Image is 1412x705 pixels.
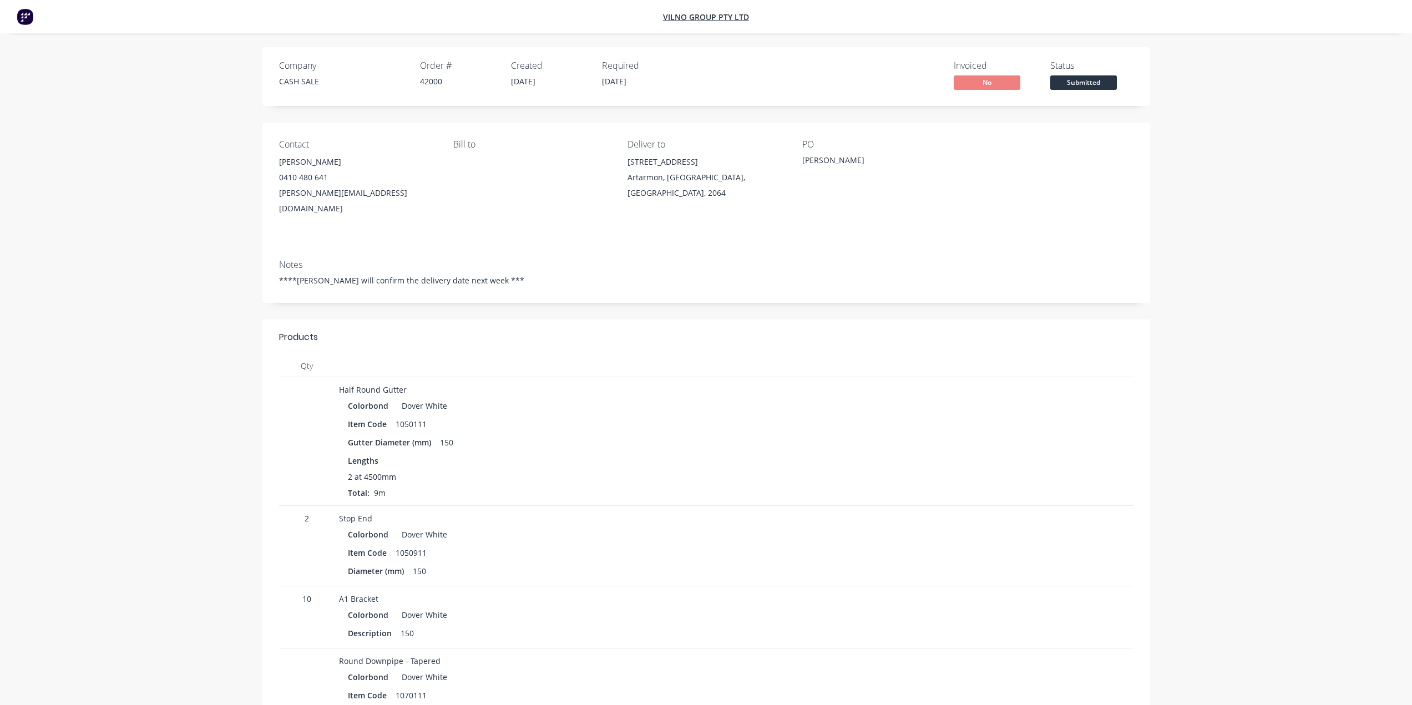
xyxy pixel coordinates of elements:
div: 1050911 [391,545,431,561]
div: CASH SALE [279,75,407,87]
div: [PERSON_NAME] [802,154,941,170]
div: [STREET_ADDRESS] [627,154,784,170]
div: Status [1050,60,1133,71]
span: 10 [284,593,330,605]
div: PO [802,139,959,150]
div: Products [279,331,318,344]
div: 42000 [420,75,498,87]
div: Company [279,60,407,71]
div: Contact [279,139,436,150]
span: Round Downpipe - Tapered [339,656,441,666]
span: No [954,75,1020,89]
div: Item Code [348,416,391,432]
div: 150 [408,563,431,579]
div: [PERSON_NAME] [279,154,436,170]
div: Dover White [397,607,447,623]
span: Half Round Gutter [339,384,407,395]
div: ****[PERSON_NAME] will confirm the delivery date next week *** [279,275,1133,286]
span: Stop End [339,513,372,524]
a: Vilno Group Pty Ltd [663,12,749,22]
div: 0410 480 641 [279,170,436,185]
span: 2 [284,513,330,524]
span: A1 Bracket [339,594,378,604]
div: Qty [279,355,335,377]
div: Required [602,60,680,71]
div: Dover White [397,526,447,542]
img: Factory [17,8,33,25]
div: Artarmon, [GEOGRAPHIC_DATA], [GEOGRAPHIC_DATA], 2064 [627,170,784,201]
span: Total: [348,488,370,498]
div: [PERSON_NAME][EMAIL_ADDRESS][DOMAIN_NAME] [279,185,436,216]
div: Notes [279,260,1133,270]
span: 9m [370,488,390,498]
div: Description [348,625,396,641]
div: 1050111 [391,416,431,432]
div: Item Code [348,545,391,561]
div: Bill to [453,139,610,150]
div: Colorbond [348,398,393,414]
div: Created [511,60,589,71]
div: Colorbond [348,526,393,542]
div: Deliver to [627,139,784,150]
span: [DATE] [511,76,535,87]
span: 2 at 4500mm [348,471,396,483]
div: [PERSON_NAME]0410 480 641[PERSON_NAME][EMAIL_ADDRESS][DOMAIN_NAME] [279,154,436,216]
div: Colorbond [348,669,393,685]
div: Dover White [397,669,447,685]
div: [STREET_ADDRESS]Artarmon, [GEOGRAPHIC_DATA], [GEOGRAPHIC_DATA], 2064 [627,154,784,201]
div: 1070111 [391,687,431,703]
div: Gutter Diameter (mm) [348,434,436,450]
div: 150 [436,434,458,450]
div: Invoiced [954,60,1037,71]
span: [DATE] [602,76,626,87]
span: Lengths [348,455,378,466]
div: Diameter (mm) [348,563,408,579]
div: Colorbond [348,607,393,623]
div: Dover White [397,398,447,414]
span: Submitted [1050,75,1117,89]
div: 150 [396,625,418,641]
div: Order # [420,60,498,71]
div: Item Code [348,687,391,703]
